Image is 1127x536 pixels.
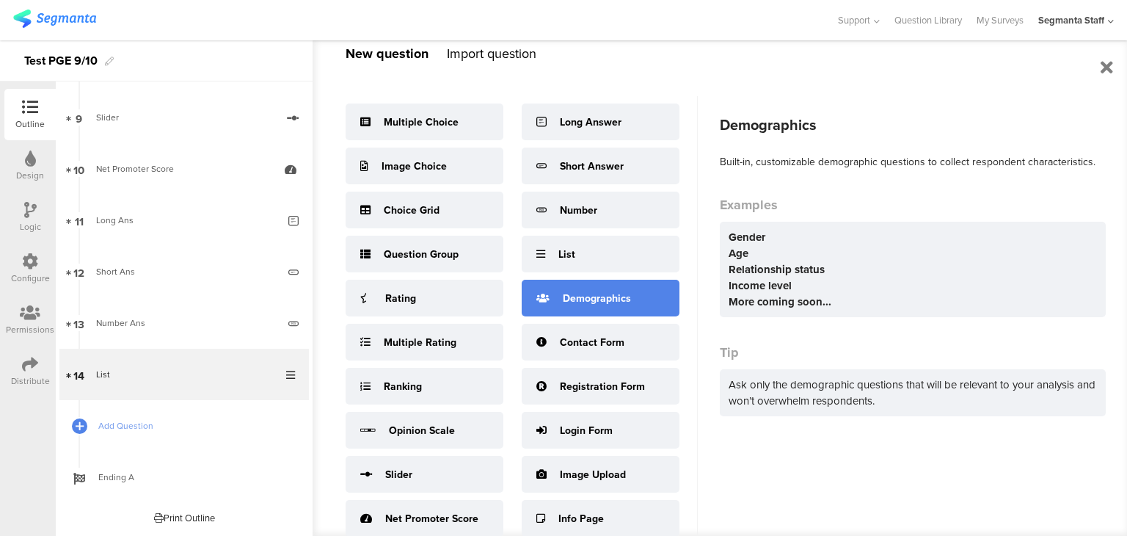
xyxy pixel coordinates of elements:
[384,115,459,130] div: Multiple Choice
[838,13,870,27] span: Support
[13,10,96,28] img: segmanta logo
[96,213,277,228] div: Long Ans
[384,247,459,262] div: Question Group
[59,143,309,195] a: 10 Net Promoter Score
[382,159,447,174] div: Image Choice
[346,44,428,63] div: New question
[96,264,277,279] div: Short Ans
[720,369,1106,416] div: Ask only the demographic questions that will be relevant to your analysis and won’t overwhelm res...
[73,315,84,331] span: 13
[384,379,422,394] div: Ranking
[720,154,1106,170] div: Built-in, customizable demographic questions to collect respondent characteristics.
[76,109,82,126] span: 9
[11,374,50,388] div: Distribute
[563,291,631,306] div: Demographics
[16,169,44,182] div: Design
[20,220,41,233] div: Logic
[59,246,309,297] a: 12 Short Ans
[73,264,84,280] span: 12
[560,203,597,218] div: Number
[385,467,412,482] div: Slider
[73,161,84,177] span: 10
[560,467,626,482] div: Image Upload
[560,423,613,438] div: Login Form
[59,452,309,503] a: Ending A
[385,511,478,526] div: Net Promoter Score
[73,366,84,383] span: 14
[560,335,624,350] div: Contact Form
[96,110,276,125] div: Slider
[560,115,621,130] div: Long Answer
[96,162,271,176] div: Net Promoter Score
[98,470,286,485] span: Ending A
[447,44,536,63] div: Import question
[75,212,84,228] span: 11
[720,114,1106,136] div: Demographics
[729,229,1097,310] div: Gender Age Relationship status Income level More coming soon...
[560,159,624,174] div: Short Answer
[59,297,309,349] a: 13 Number Ans
[720,343,1106,362] div: Tip
[385,291,416,306] div: Rating
[59,92,309,143] a: 9 Slider
[96,316,277,330] div: Number Ans
[560,379,645,394] div: Registration Form
[1038,13,1104,27] div: Segmanta Staff
[720,195,1106,214] div: Examples
[59,349,309,400] a: 14 List
[384,203,440,218] div: Choice Grid
[11,272,50,285] div: Configure
[59,195,309,246] a: 11 Long Ans
[96,367,271,382] div: List
[389,423,455,438] div: Opinion Scale
[6,323,54,336] div: Permissions
[24,49,98,73] div: Test PGE 9/10
[154,511,215,525] div: Print Outline
[98,419,286,433] span: Add Question
[384,335,456,350] div: Multiple Rating
[558,511,604,526] div: Info Page
[15,117,45,131] div: Outline
[558,247,575,262] div: List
